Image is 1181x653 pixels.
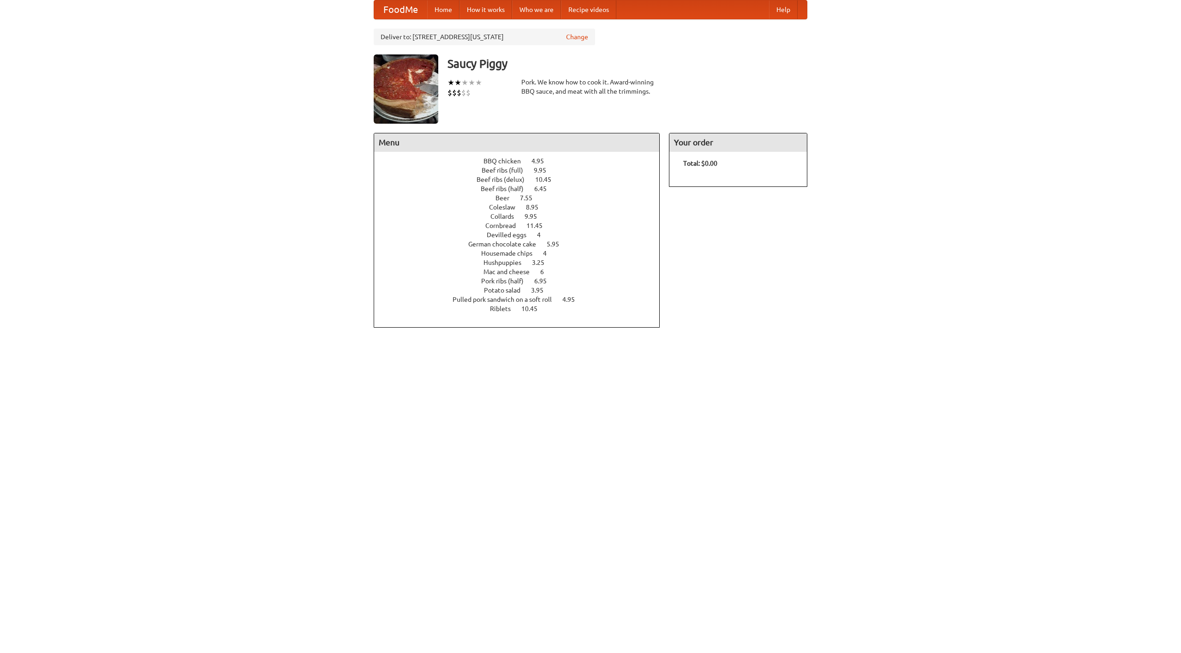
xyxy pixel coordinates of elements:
span: 4 [537,231,550,239]
li: $ [457,88,461,98]
a: Beer 7.55 [495,194,549,202]
a: Potato salad 3.95 [484,287,561,294]
span: 6 [540,268,553,276]
span: Beef ribs (full) [482,167,532,174]
span: Beef ribs (delux) [477,176,534,183]
span: German chocolate cake [468,240,545,248]
span: Pulled pork sandwich on a soft roll [453,296,561,303]
span: 6.95 [534,277,556,285]
a: Pulled pork sandwich on a soft roll 4.95 [453,296,592,303]
span: Cornbread [485,222,525,229]
h4: Your order [669,133,807,152]
span: 4.95 [531,157,553,165]
li: ★ [454,78,461,88]
span: Collards [490,213,523,220]
a: Help [769,0,798,19]
span: 3.95 [531,287,553,294]
span: 4.95 [562,296,584,303]
span: Potato salad [484,287,530,294]
li: ★ [468,78,475,88]
span: 4 [543,250,556,257]
span: Pork ribs (half) [481,277,533,285]
a: Hushpuppies 3.25 [483,259,561,266]
a: Pork ribs (half) 6.95 [481,277,564,285]
a: Housemade chips 4 [481,250,564,257]
a: Recipe videos [561,0,616,19]
li: $ [452,88,457,98]
span: Hushpuppies [483,259,531,266]
li: $ [466,88,471,98]
img: angular.jpg [374,54,438,124]
span: Beer [495,194,519,202]
span: Devilled eggs [487,231,536,239]
li: $ [461,88,466,98]
span: Beef ribs (half) [481,185,533,192]
span: 8.95 [526,204,548,211]
span: 3.25 [532,259,554,266]
a: Beef ribs (full) 9.95 [482,167,563,174]
a: Collards 9.95 [490,213,554,220]
div: Pork. We know how to cook it. Award-winning BBQ sauce, and meat with all the trimmings. [521,78,660,96]
h4: Menu [374,133,659,152]
span: 9.95 [525,213,546,220]
a: Who we are [512,0,561,19]
span: BBQ chicken [483,157,530,165]
span: 10.45 [521,305,547,312]
a: German chocolate cake 5.95 [468,240,576,248]
a: Home [427,0,459,19]
a: How it works [459,0,512,19]
li: ★ [461,78,468,88]
li: ★ [447,78,454,88]
b: Total: $0.00 [683,160,717,167]
a: Change [566,32,588,42]
span: Riblets [490,305,520,312]
li: ★ [475,78,482,88]
span: 5.95 [547,240,568,248]
h3: Saucy Piggy [447,54,807,73]
a: Mac and cheese 6 [483,268,561,276]
span: Mac and cheese [483,268,539,276]
span: 9.95 [534,167,555,174]
a: Coleslaw 8.95 [489,204,555,211]
a: Beef ribs (half) 6.45 [481,185,564,192]
span: 7.55 [520,194,542,202]
span: Coleslaw [489,204,525,211]
span: Housemade chips [481,250,542,257]
span: 11.45 [526,222,552,229]
a: Devilled eggs 4 [487,231,558,239]
span: 10.45 [535,176,561,183]
a: FoodMe [374,0,427,19]
li: $ [447,88,452,98]
a: Beef ribs (delux) 10.45 [477,176,568,183]
span: 6.45 [534,185,556,192]
a: BBQ chicken 4.95 [483,157,561,165]
div: Deliver to: [STREET_ADDRESS][US_STATE] [374,29,595,45]
a: Riblets 10.45 [490,305,555,312]
a: Cornbread 11.45 [485,222,560,229]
